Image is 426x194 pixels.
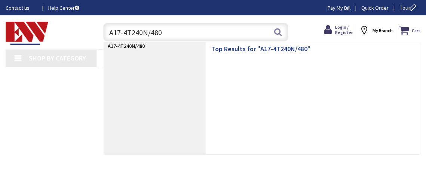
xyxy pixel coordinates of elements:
span: Login / Register [335,24,353,35]
a: Cart [399,24,420,37]
a: Contact us [6,4,36,12]
a: Pay My Bill [328,4,350,12]
input: What are you looking for? [103,23,288,41]
h4: Top Results for " " [211,42,414,53]
a: Quick Order [361,4,389,12]
strong: A17-4T240N/480 [108,43,145,49]
strong: A17-4T240N/480 [260,44,307,53]
span: Tour [399,4,419,11]
div: My Branch [359,24,393,37]
a: Help Center [48,4,79,12]
strong: My Branch [373,28,393,33]
strong: Cart [412,24,420,37]
span: Shop By Category [29,54,86,62]
img: Electrical Wholesalers, Inc. [6,22,48,45]
a: Login / Register [324,24,353,36]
